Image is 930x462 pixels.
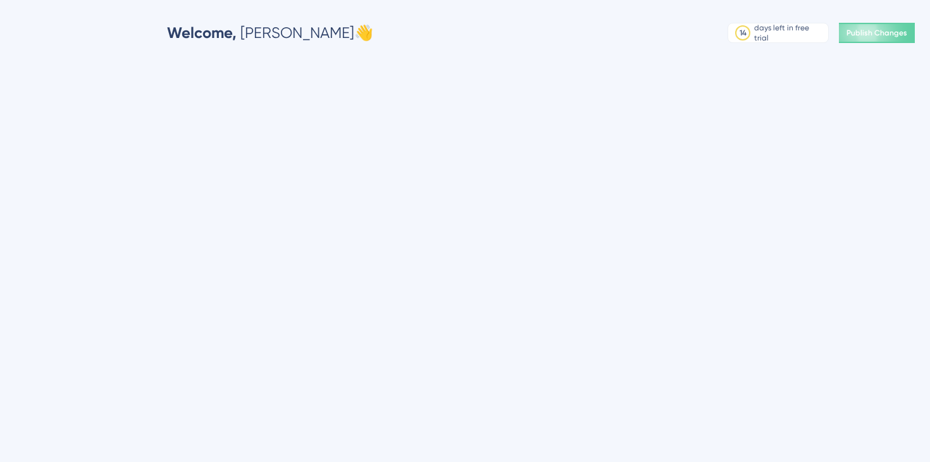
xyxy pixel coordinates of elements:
[839,23,915,43] button: Publish Changes
[167,23,237,42] span: Welcome,
[754,23,824,43] div: days left in free trial
[167,23,373,43] div: [PERSON_NAME] 👋
[740,28,747,38] div: 14
[846,28,907,38] span: Publish Changes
